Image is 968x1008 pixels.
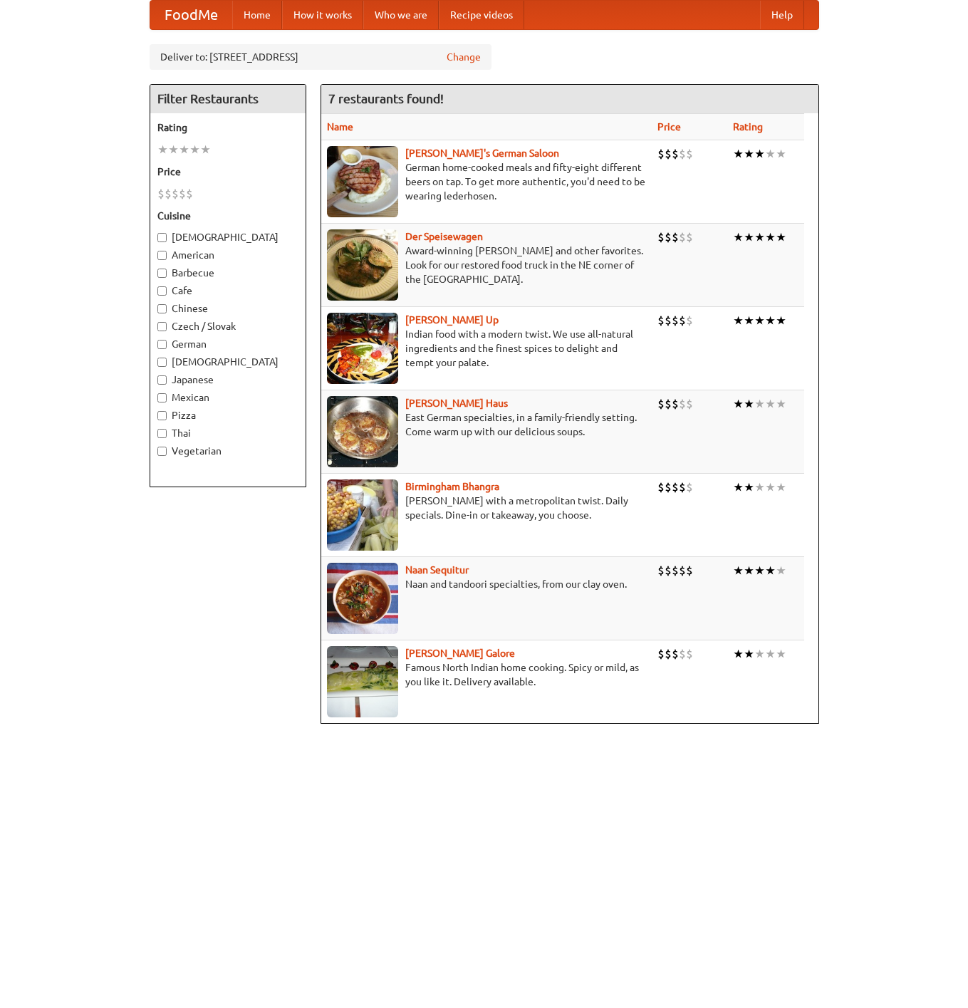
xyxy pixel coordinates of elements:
[405,147,559,159] a: [PERSON_NAME]'s German Saloon
[157,120,298,135] h5: Rating
[157,233,167,242] input: [DEMOGRAPHIC_DATA]
[327,327,646,370] p: Indian food with a modern twist. We use all-natural ingredients and the finest spices to delight ...
[776,396,786,412] li: ★
[754,563,765,578] li: ★
[657,121,681,133] a: Price
[686,146,693,162] li: $
[657,563,665,578] li: $
[672,313,679,328] li: $
[672,563,679,578] li: $
[186,186,193,202] li: $
[765,563,776,578] li: ★
[686,313,693,328] li: $
[439,1,524,29] a: Recipe videos
[157,340,167,349] input: German
[157,186,165,202] li: $
[665,396,672,412] li: $
[282,1,363,29] a: How it works
[405,648,515,659] b: [PERSON_NAME] Galore
[744,646,754,662] li: ★
[328,92,444,105] ng-pluralize: 7 restaurants found!
[327,494,646,522] p: [PERSON_NAME] with a metropolitan twist. Daily specials. Dine-in or takeaway, you choose.
[405,231,483,242] b: Der Speisewagen
[754,229,765,245] li: ★
[405,398,508,409] b: [PERSON_NAME] Haus
[679,313,686,328] li: $
[744,396,754,412] li: ★
[327,479,398,551] img: bhangra.jpg
[168,142,179,157] li: ★
[157,286,167,296] input: Cafe
[157,408,298,422] label: Pizza
[150,85,306,113] h4: Filter Restaurants
[679,479,686,495] li: $
[327,410,646,439] p: East German specialties, in a family-friendly setting. Come warm up with our delicious soups.
[363,1,439,29] a: Who we are
[179,142,189,157] li: ★
[165,186,172,202] li: $
[765,229,776,245] li: ★
[447,50,481,64] a: Change
[327,577,646,591] p: Naan and tandoori specialties, from our clay oven.
[405,481,499,492] a: Birmingham Bhangra
[665,313,672,328] li: $
[157,373,298,387] label: Japanese
[189,142,200,157] li: ★
[150,44,491,70] div: Deliver to: [STREET_ADDRESS]
[754,396,765,412] li: ★
[765,396,776,412] li: ★
[327,563,398,634] img: naansequitur.jpg
[657,313,665,328] li: $
[665,646,672,662] li: $
[157,230,298,244] label: [DEMOGRAPHIC_DATA]
[733,121,763,133] a: Rating
[200,142,211,157] li: ★
[157,444,298,458] label: Vegetarian
[744,313,754,328] li: ★
[744,146,754,162] li: ★
[157,426,298,440] label: Thai
[157,266,298,280] label: Barbecue
[744,229,754,245] li: ★
[157,429,167,438] input: Thai
[733,479,744,495] li: ★
[657,646,665,662] li: $
[157,390,298,405] label: Mexican
[157,337,298,351] label: German
[679,229,686,245] li: $
[157,142,168,157] li: ★
[744,563,754,578] li: ★
[157,165,298,179] h5: Price
[327,160,646,203] p: German home-cooked meals and fifty-eight different beers on tap. To get more authentic, you'd nee...
[327,313,398,384] img: curryup.jpg
[679,646,686,662] li: $
[157,284,298,298] label: Cafe
[679,563,686,578] li: $
[679,396,686,412] li: $
[776,479,786,495] li: ★
[754,479,765,495] li: ★
[765,313,776,328] li: ★
[665,146,672,162] li: $
[157,209,298,223] h5: Cuisine
[327,660,646,689] p: Famous North Indian home cooking. Spicy or mild, as you like it. Delivery available.
[776,313,786,328] li: ★
[405,564,469,576] a: Naan Sequitur
[733,396,744,412] li: ★
[657,146,665,162] li: $
[686,396,693,412] li: $
[754,146,765,162] li: ★
[157,269,167,278] input: Barbecue
[157,248,298,262] label: American
[744,479,754,495] li: ★
[157,251,167,260] input: American
[665,229,672,245] li: $
[686,479,693,495] li: $
[327,121,353,133] a: Name
[765,646,776,662] li: ★
[733,646,744,662] li: ★
[733,313,744,328] li: ★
